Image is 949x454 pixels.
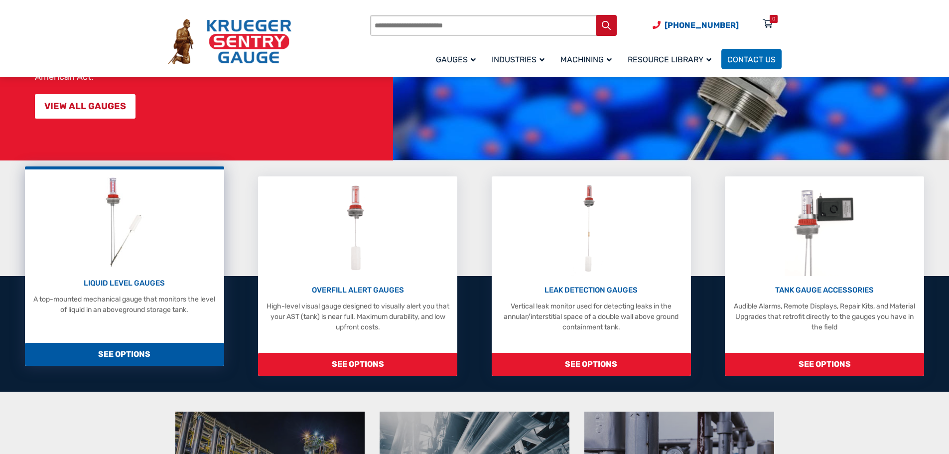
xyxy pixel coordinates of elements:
[258,176,457,376] a: Overfill Alert Gauges OVERFILL ALERT GAUGES High-level visual gauge designed to visually alert yo...
[497,285,686,296] p: LEAK DETECTION GAUGES
[653,19,739,31] a: Phone Number (920) 434-8860
[665,20,739,30] span: [PHONE_NUMBER]
[571,181,611,276] img: Leak Detection Gauges
[35,94,136,119] a: VIEW ALL GAUGES
[628,55,711,64] span: Resource Library
[772,15,775,23] div: 0
[721,49,782,69] a: Contact Us
[492,55,544,64] span: Industries
[30,294,219,315] p: A top-mounted mechanical gauge that monitors the level of liquid in an aboveground storage tank.
[727,55,776,64] span: Contact Us
[785,181,865,276] img: Tank Gauge Accessories
[730,301,919,332] p: Audible Alarms, Remote Displays, Repair Kits, and Material Upgrades that retrofit directly to the...
[492,176,691,376] a: Leak Detection Gauges LEAK DETECTION GAUGES Vertical leak monitor used for detecting leaks in the...
[497,301,686,332] p: Vertical leak monitor used for detecting leaks in the annular/interstitial space of a double wall...
[336,181,380,276] img: Overfill Alert Gauges
[263,285,452,296] p: OVERFILL ALERT GAUGES
[263,301,452,332] p: High-level visual gauge designed to visually alert you that your AST (tank) is near full. Maximum...
[30,278,219,289] p: LIQUID LEVEL GAUGES
[725,176,924,376] a: Tank Gauge Accessories TANK GAUGE ACCESSORIES Audible Alarms, Remote Displays, Repair Kits, and M...
[730,285,919,296] p: TANK GAUGE ACCESSORIES
[35,22,388,82] p: At Krueger Sentry Gauge, for over 75 years we have manufactured over three million liquid-level g...
[25,166,224,366] a: Liquid Level Gauges LIQUID LEVEL GAUGES A top-mounted mechanical gauge that monitors the level of...
[492,353,691,376] span: SEE OPTIONS
[98,174,150,269] img: Liquid Level Gauges
[168,19,291,65] img: Krueger Sentry Gauge
[554,47,622,71] a: Machining
[25,343,224,366] span: SEE OPTIONS
[430,47,486,71] a: Gauges
[560,55,612,64] span: Machining
[622,47,721,71] a: Resource Library
[725,353,924,376] span: SEE OPTIONS
[258,353,457,376] span: SEE OPTIONS
[486,47,554,71] a: Industries
[436,55,476,64] span: Gauges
